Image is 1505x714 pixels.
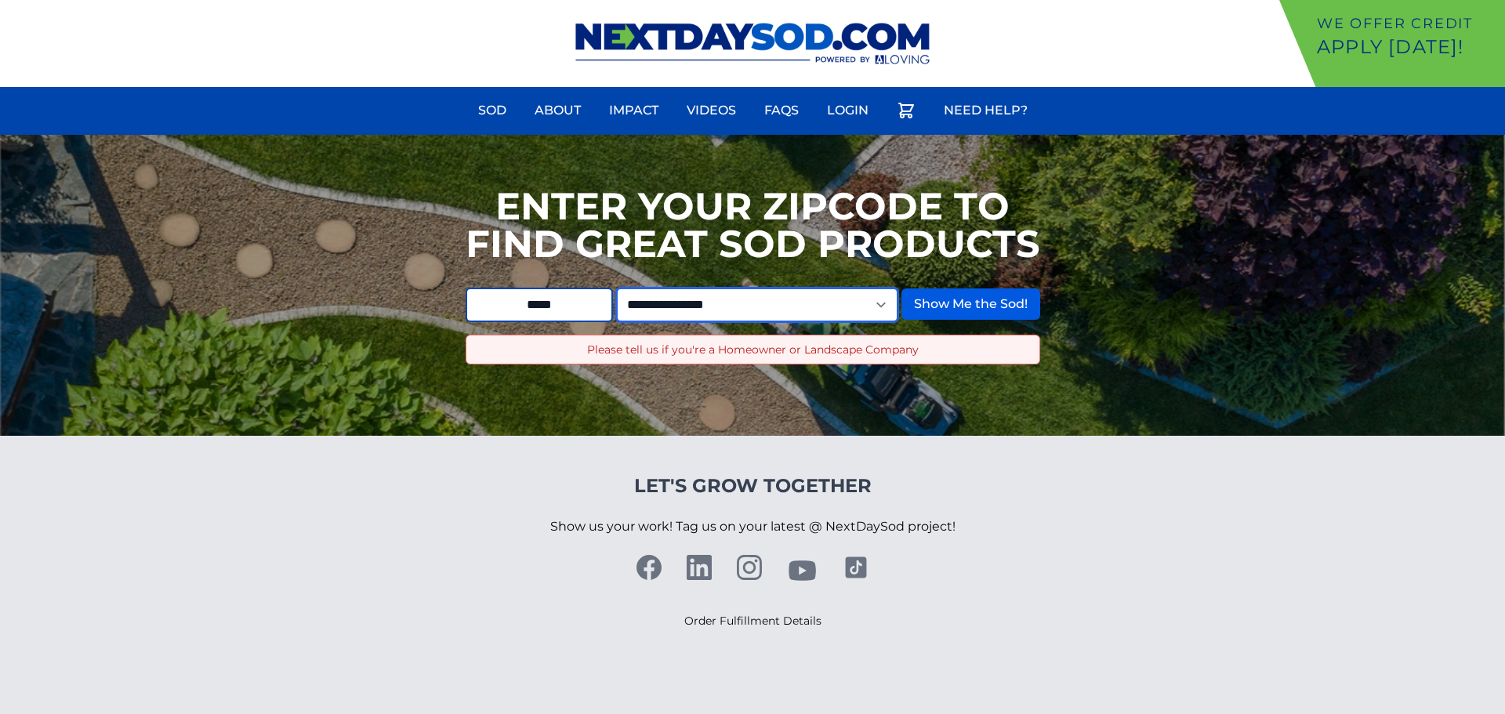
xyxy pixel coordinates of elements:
p: We offer Credit [1317,13,1499,34]
button: Show Me the Sod! [901,288,1040,320]
a: Login [818,92,878,129]
p: Please tell us if you're a Homeowner or Landscape Company [479,342,1027,357]
a: Impact [600,92,668,129]
a: About [525,92,590,129]
a: Order Fulfillment Details [684,614,821,628]
p: Apply [DATE]! [1317,34,1499,60]
h4: Let's Grow Together [550,473,956,498]
a: Need Help? [934,92,1037,129]
a: Sod [469,92,516,129]
a: Videos [677,92,745,129]
a: FAQs [755,92,808,129]
h1: Enter your Zipcode to Find Great Sod Products [466,187,1040,263]
p: Show us your work! Tag us on your latest @ NextDaySod project! [550,498,956,555]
